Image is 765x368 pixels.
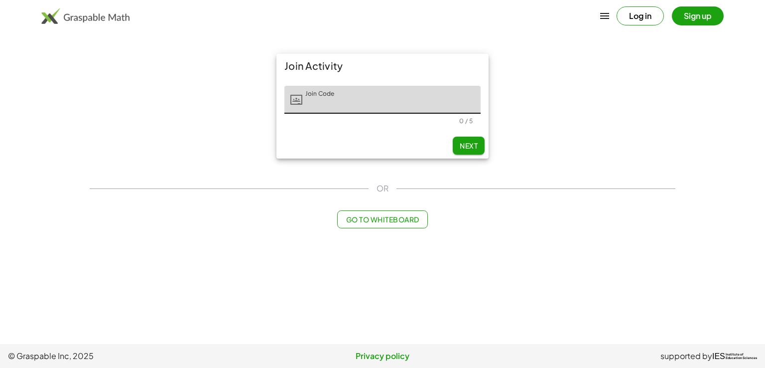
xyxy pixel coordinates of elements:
div: 0 / 5 [459,117,473,125]
span: Go to Whiteboard [346,215,419,224]
span: IES [712,352,725,361]
span: Next [460,141,478,150]
span: supported by [660,350,712,362]
span: OR [377,183,388,194]
a: Privacy policy [257,350,507,362]
button: Next [453,137,485,155]
div: Join Activity [276,54,489,78]
button: Sign up [672,6,724,25]
span: © Graspable Inc, 2025 [8,350,257,362]
span: Institute of Education Sciences [726,353,757,360]
a: IESInstitute ofEducation Sciences [712,350,757,362]
button: Log in [617,6,664,25]
button: Go to Whiteboard [337,210,427,228]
